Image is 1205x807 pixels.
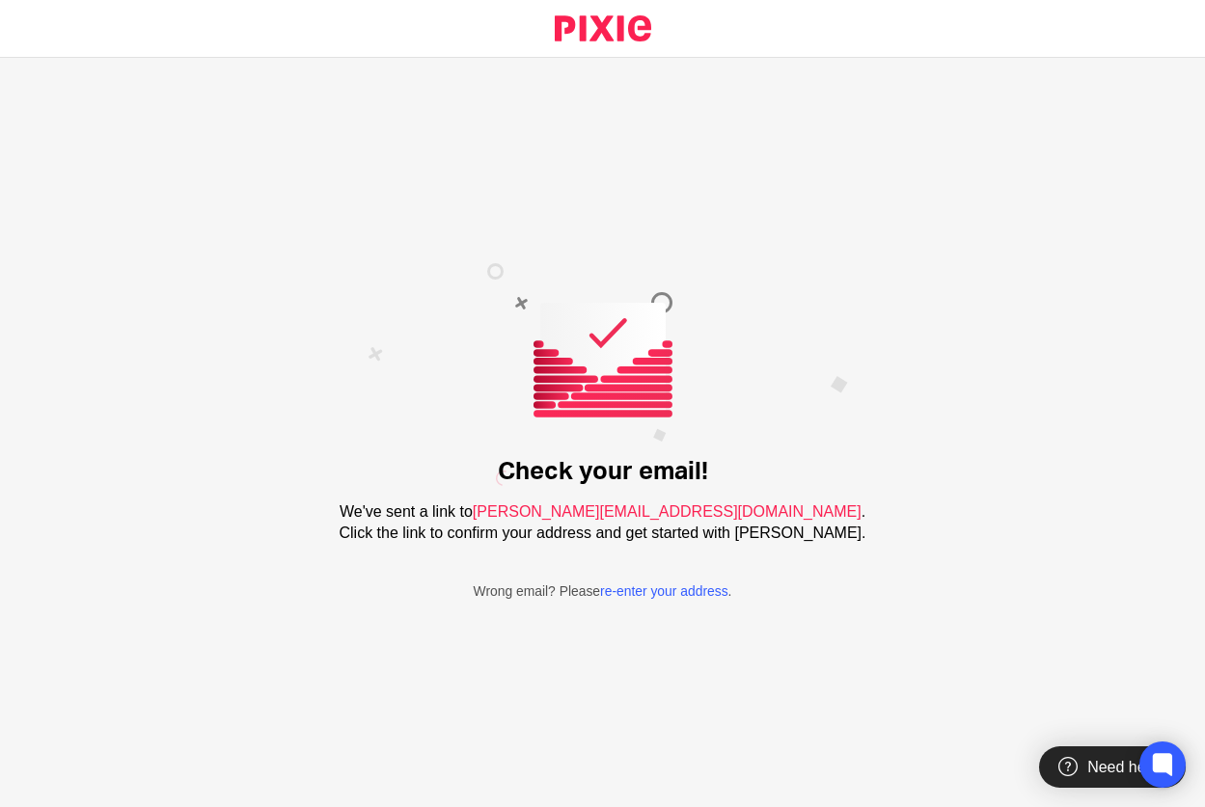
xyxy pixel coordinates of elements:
span: [PERSON_NAME][EMAIL_ADDRESS][DOMAIN_NAME] [479,503,859,519]
h1: Check your email! [498,457,708,487]
img: Confirm email image [368,263,848,486]
a: re-enter your address [598,584,729,598]
div: Need help? [1039,746,1186,788]
h2: We've sent a link to . Click the link to confirm your address and get started with [PERSON_NAME]. [331,501,875,543]
p: Wrong email? Please . [473,581,732,601]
